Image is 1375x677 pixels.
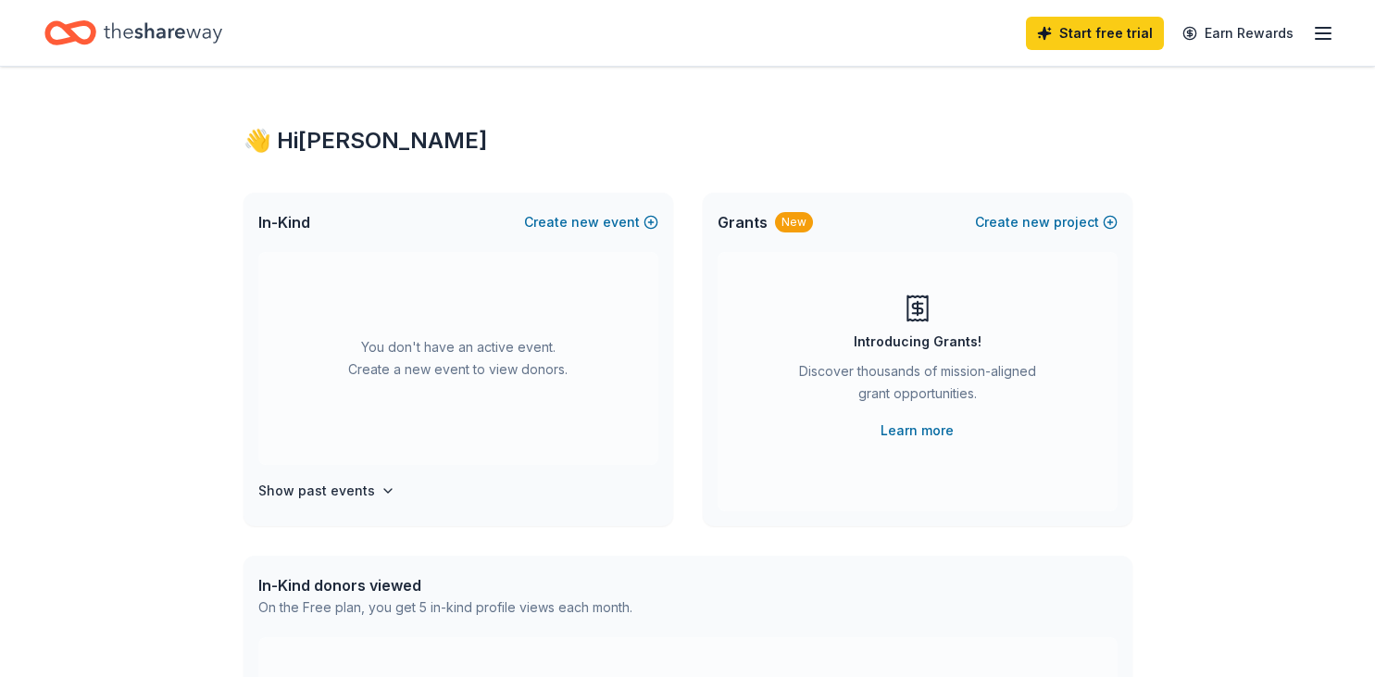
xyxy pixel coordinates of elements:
span: In-Kind [258,211,310,233]
a: Home [44,11,222,55]
div: 👋 Hi [PERSON_NAME] [244,126,1132,156]
button: Createnewevent [524,211,658,233]
a: Start free trial [1026,17,1164,50]
span: Grants [718,211,768,233]
button: Show past events [258,480,395,502]
div: Discover thousands of mission-aligned grant opportunities. [792,360,1044,412]
div: You don't have an active event. Create a new event to view donors. [258,252,658,465]
div: New [775,212,813,232]
a: Earn Rewards [1171,17,1305,50]
div: Introducing Grants! [854,331,981,353]
a: Learn more [881,420,954,442]
button: Createnewproject [975,211,1118,233]
div: In-Kind donors viewed [258,574,632,596]
h4: Show past events [258,480,375,502]
div: On the Free plan, you get 5 in-kind profile views each month. [258,596,632,619]
span: new [1022,211,1050,233]
span: new [571,211,599,233]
